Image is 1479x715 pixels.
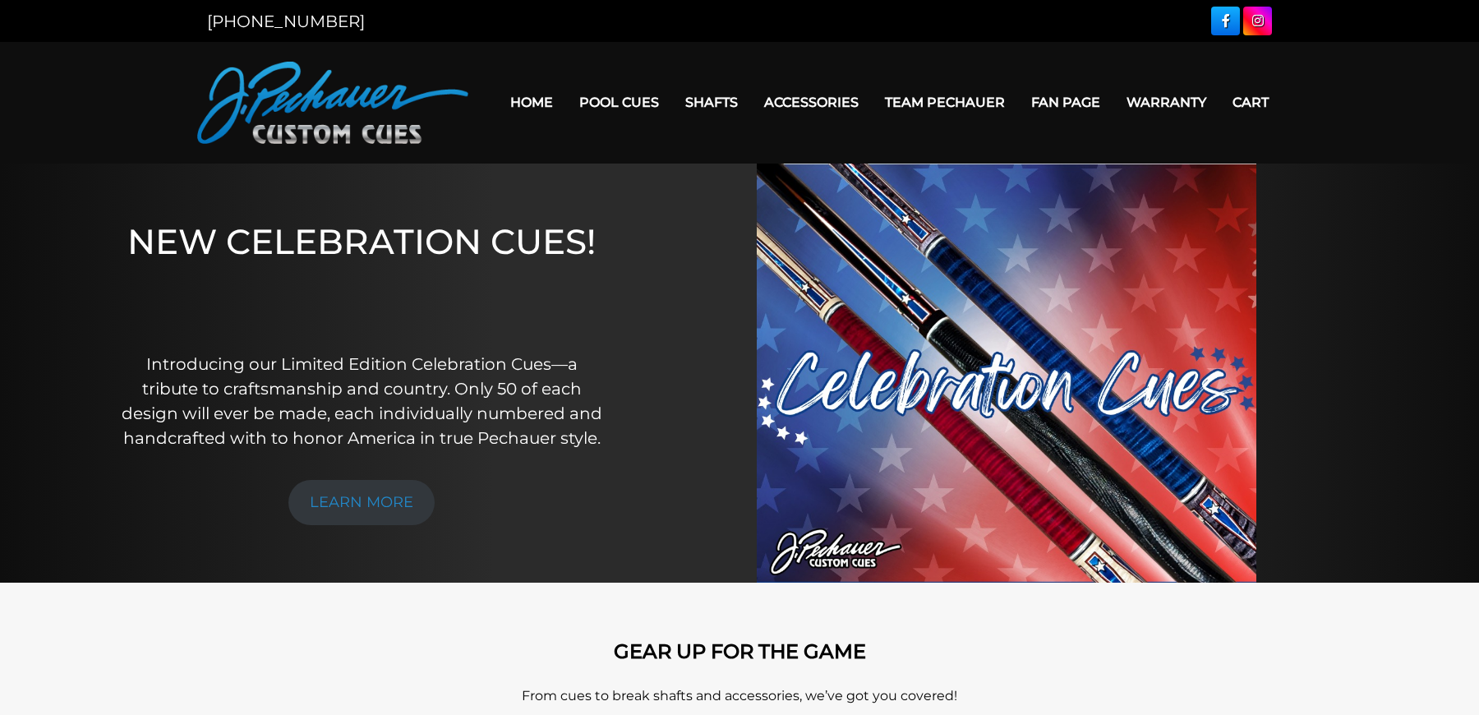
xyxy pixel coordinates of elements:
a: Cart [1219,81,1282,123]
a: [PHONE_NUMBER] [207,12,365,31]
a: Shafts [672,81,751,123]
p: From cues to break shafts and accessories, we’ve got you covered! [271,686,1208,706]
a: Pool Cues [566,81,672,123]
strong: GEAR UP FOR THE GAME [614,639,866,663]
a: Home [497,81,566,123]
p: Introducing our Limited Edition Celebration Cues—a tribute to craftsmanship and country. Only 50 ... [119,352,604,450]
img: Pechauer Custom Cues [197,62,468,144]
a: Fan Page [1018,81,1113,123]
a: Accessories [751,81,872,123]
a: Warranty [1113,81,1219,123]
h1: NEW CELEBRATION CUES! [119,221,604,329]
a: LEARN MORE [288,480,435,525]
a: Team Pechauer [872,81,1018,123]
